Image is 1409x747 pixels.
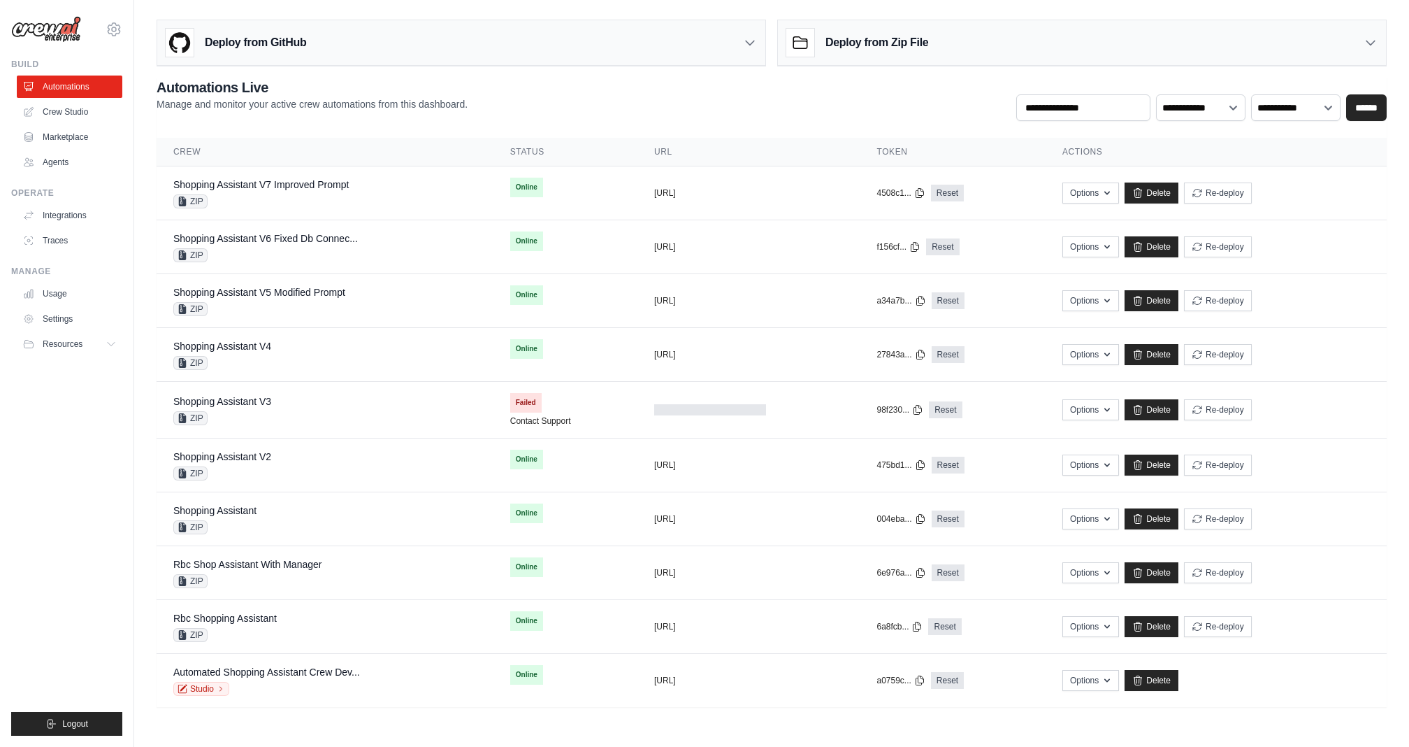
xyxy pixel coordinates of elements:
[1062,399,1119,420] button: Options
[17,151,122,173] a: Agents
[1125,344,1178,365] a: Delete
[1125,236,1178,257] a: Delete
[510,415,571,427] a: Contact Support
[876,567,925,578] button: 6e976a...
[173,194,208,208] span: ZIP
[1125,508,1178,529] a: Delete
[17,76,122,98] a: Automations
[1125,183,1178,204] a: Delete
[1062,616,1119,637] button: Options
[1062,508,1119,529] button: Options
[11,16,81,43] img: Logo
[876,621,923,632] button: 6a8fcb...
[43,339,82,350] span: Resources
[173,682,229,696] a: Studio
[173,179,349,190] a: Shopping Assistant V7 Improved Prompt
[932,511,964,527] a: Reset
[876,675,925,686] button: a0759c...
[1125,562,1178,583] a: Delete
[932,457,964,474] a: Reset
[510,665,543,685] span: Online
[17,308,122,330] a: Settings
[1062,670,1119,691] button: Options
[173,341,271,352] a: Shopping Assistant V4
[157,78,468,97] h2: Automations Live
[173,628,208,642] span: ZIP
[11,187,122,199] div: Operate
[1184,399,1252,420] button: Re-deploy
[1184,236,1252,257] button: Re-deploy
[11,59,122,70] div: Build
[860,138,1045,166] th: Token
[17,204,122,227] a: Integrations
[17,283,122,305] a: Usage
[1062,236,1119,257] button: Options
[1184,455,1252,476] button: Re-deploy
[876,187,925,199] button: 4508c1...
[1184,508,1252,529] button: Re-deploy
[1062,562,1119,583] button: Options
[510,178,543,197] span: Online
[876,295,925,306] button: a34a7b...
[510,232,543,251] span: Online
[931,185,964,201] a: Reset
[1125,399,1178,420] a: Delete
[876,349,925,360] button: 27843a...
[876,513,925,525] button: 004eba...
[928,618,961,635] a: Reset
[166,29,194,57] img: GitHub Logo
[932,346,964,363] a: Reset
[173,396,271,407] a: Shopping Assistant V3
[17,101,122,123] a: Crew Studio
[510,339,543,359] span: Online
[173,467,208,481] span: ZIP
[173,302,208,316] span: ZIP
[929,401,962,418] a: Reset
[1062,344,1119,365] button: Options
[510,504,543,523] span: Online
[876,404,923,415] button: 98f230...
[1062,455,1119,476] button: Options
[173,559,321,570] a: Rbc Shop Assistant With Manager
[1184,616,1252,637] button: Re-deploy
[17,126,122,148] a: Marketplace
[11,712,122,736] button: Logout
[173,356,208,370] span: ZIP
[932,564,964,581] a: Reset
[173,520,208,534] span: ZIP
[510,557,543,577] span: Online
[1125,616,1178,637] a: Delete
[173,667,360,678] a: Automated Shopping Assistant Crew Dev...
[17,229,122,252] a: Traces
[17,333,122,355] button: Resources
[1062,290,1119,311] button: Options
[157,97,468,111] p: Manage and monitor your active crew automations from this dashboard.
[825,34,928,51] h3: Deploy from Zip File
[1184,290,1252,311] button: Re-deploy
[926,239,959,255] a: Reset
[173,233,358,244] a: Shopping Assistant V6 Fixed Db Connec...
[173,248,208,262] span: ZIP
[510,611,543,631] span: Online
[173,505,256,516] a: Shopping Assistant
[510,285,543,305] span: Online
[157,138,493,166] th: Crew
[876,460,925,471] button: 475bd1...
[173,613,277,624] a: Rbc Shopping Assistant
[173,411,208,425] span: ZIP
[493,138,637,166] th: Status
[205,34,306,51] h3: Deploy from GitHub
[1125,670,1178,691] a: Delete
[1125,455,1178,476] a: Delete
[510,450,543,469] span: Online
[173,287,345,298] a: Shopping Assistant V5 Modified Prompt
[1125,290,1178,311] a: Delete
[1046,138,1387,166] th: Actions
[1184,183,1252,204] button: Re-deploy
[1184,344,1252,365] button: Re-deploy
[510,393,542,413] span: Failed
[1184,562,1252,583] button: Re-deploy
[931,672,964,689] a: Reset
[932,292,964,309] a: Reset
[173,451,271,462] a: Shopping Assistant V2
